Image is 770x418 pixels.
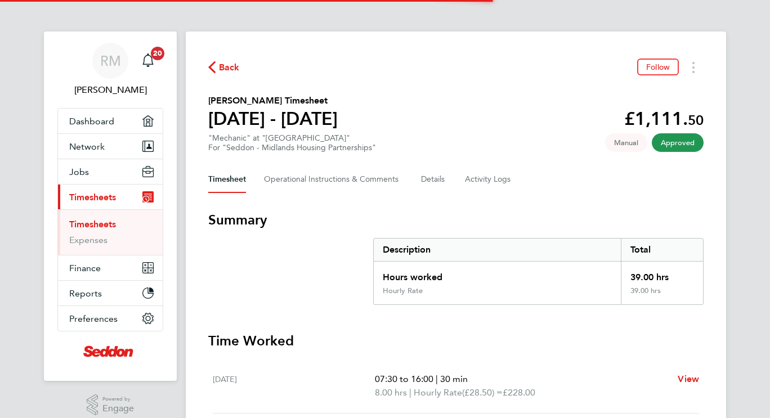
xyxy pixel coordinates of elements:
span: Powered by [102,394,134,404]
span: 8.00 hrs [375,387,407,398]
button: Timesheet [208,166,246,193]
span: 20 [151,47,164,60]
div: Summary [373,238,704,305]
div: Hourly Rate [383,286,423,295]
button: Preferences [58,306,163,331]
button: Back [208,60,240,74]
span: Dashboard [69,116,114,127]
button: Activity Logs [465,166,512,193]
button: Reports [58,281,163,305]
div: 39.00 hrs [621,262,703,286]
span: Follow [646,62,670,72]
div: Total [621,239,703,261]
button: Network [58,134,163,159]
span: Timesheets [69,192,116,203]
button: Timesheets [58,185,163,209]
span: Robert Moss [57,83,163,97]
button: Finance [58,255,163,280]
a: View [678,372,699,386]
button: Timesheets Menu [683,59,704,76]
div: Timesheets [58,209,163,255]
a: Dashboard [58,109,163,133]
img: seddonconstruction-logo-retina.png [83,343,137,361]
span: Reports [69,288,102,299]
h3: Summary [208,211,704,229]
a: Expenses [69,235,108,245]
h1: [DATE] - [DATE] [208,107,338,130]
a: RM[PERSON_NAME] [57,43,163,97]
a: 20 [137,43,159,79]
span: 07:30 to 16:00 [375,374,433,384]
span: RM [100,53,121,68]
span: Hourly Rate [414,386,462,399]
div: "Mechanic" at "[GEOGRAPHIC_DATA]" [208,133,376,152]
a: Timesheets [69,219,116,230]
app-decimal: £1,111. [624,108,704,129]
span: Jobs [69,167,89,177]
span: This timesheet has been approved. [652,133,704,152]
button: Operational Instructions & Comments [264,166,403,193]
div: Description [374,239,621,261]
div: Hours worked [374,262,621,286]
a: Go to home page [57,343,163,361]
span: View [678,374,699,384]
span: £228.00 [503,387,535,398]
button: Jobs [58,159,163,184]
span: Preferences [69,313,118,324]
h3: Time Worked [208,332,704,350]
span: 50 [688,112,704,128]
h2: [PERSON_NAME] Timesheet [208,94,338,107]
nav: Main navigation [44,32,177,381]
span: Network [69,141,105,152]
span: Finance [69,263,101,273]
button: Details [421,166,447,193]
span: | [409,387,411,398]
div: For "Seddon - Midlands Housing Partnerships" [208,143,376,152]
div: 39.00 hrs [621,286,703,304]
span: (£28.50) = [462,387,503,398]
span: This timesheet was manually created. [605,133,647,152]
a: Powered byEngage [87,394,135,416]
div: [DATE] [213,372,375,399]
span: Back [219,61,240,74]
span: Engage [102,404,134,413]
span: 30 min [440,374,468,384]
button: Follow [637,59,679,75]
span: | [436,374,438,384]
